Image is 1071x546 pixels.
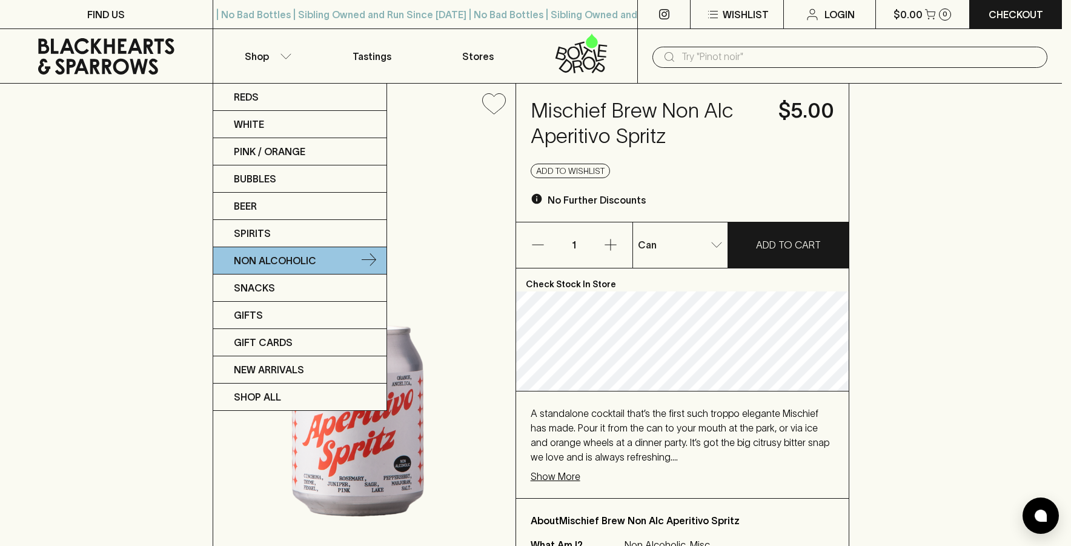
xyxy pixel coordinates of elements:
a: Beer [213,193,386,220]
img: bubble-icon [1035,510,1047,522]
p: SHOP ALL [234,390,281,404]
p: White [234,117,264,132]
p: Gift Cards [234,335,293,350]
p: Gifts [234,308,263,322]
p: Pink / Orange [234,144,305,159]
a: Pink / Orange [213,138,386,165]
a: New Arrivals [213,356,386,384]
p: Bubbles [234,171,276,186]
a: White [213,111,386,138]
a: Reds [213,84,386,111]
p: Reds [234,90,259,104]
a: SHOP ALL [213,384,386,410]
a: Gifts [213,302,386,329]
a: Snacks [213,275,386,302]
p: Non Alcoholic [234,253,316,268]
p: Beer [234,199,257,213]
p: Spirits [234,226,271,241]
p: New Arrivals [234,362,304,377]
a: Spirits [213,220,386,247]
p: Snacks [234,281,275,295]
a: Non Alcoholic [213,247,386,275]
a: Bubbles [213,165,386,193]
a: Gift Cards [213,329,386,356]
